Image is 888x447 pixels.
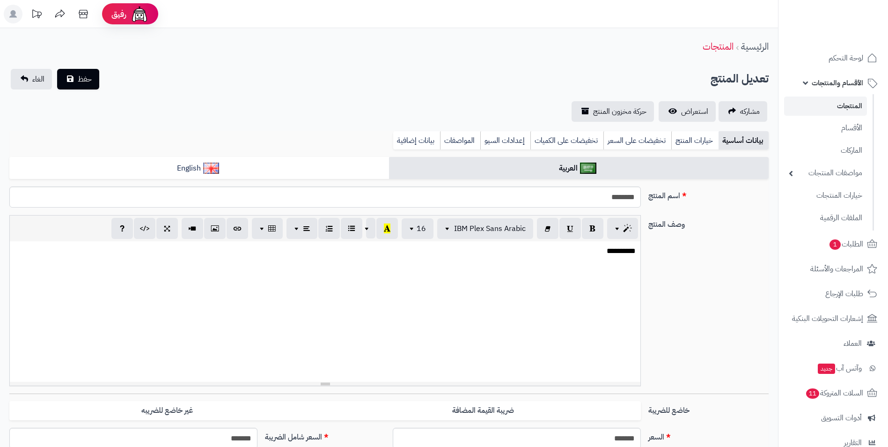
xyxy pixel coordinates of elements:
a: حركة مخزون المنتج [572,101,654,122]
a: خيارات المنتجات [784,186,867,206]
a: أدوات التسويق [784,407,882,429]
a: مواصفات المنتجات [784,163,867,183]
a: إعدادات السيو [480,131,530,150]
a: الملفات الرقمية [784,208,867,228]
a: العملاء [784,332,882,355]
span: السلات المتروكة [805,387,863,400]
label: وصف المنتج [645,215,772,230]
span: أدوات التسويق [821,411,862,425]
a: الطلبات1 [784,233,882,255]
span: 16 [417,223,426,234]
span: طلبات الإرجاع [825,287,863,300]
a: وآتس آبجديد [784,357,882,380]
a: الماركات [784,141,867,161]
span: 1 [829,239,841,250]
h2: تعديل المنتج [711,69,769,89]
a: بيانات أساسية [719,131,769,150]
img: English [203,163,220,174]
span: الغاء [32,74,44,85]
a: تخفيضات على السعر [603,131,671,150]
label: ضريبة القيمة المضافة [325,401,641,420]
a: الغاء [11,69,52,89]
label: غير خاضع للضريبه [9,401,325,420]
span: حركة مخزون المنتج [593,106,646,117]
a: تحديثات المنصة [25,5,48,26]
a: مشاركه [719,101,767,122]
label: اسم المنتج [645,186,772,201]
a: المنتجات [784,97,867,116]
img: ai-face.png [130,5,149,23]
label: السعر [645,428,772,443]
a: العربية [389,157,769,180]
button: حفظ [57,69,99,89]
span: إشعارات التحويلات البنكية [792,312,863,325]
span: استعراض [681,106,708,117]
a: خيارات المنتج [671,131,719,150]
a: المراجعات والأسئلة [784,258,882,280]
button: IBM Plex Sans Arabic [437,218,533,239]
a: المنتجات [703,39,734,53]
span: 11 [806,388,819,399]
a: بيانات إضافية [393,131,440,150]
span: وآتس آب [817,362,862,375]
span: الأقسام والمنتجات [812,76,863,89]
span: المراجعات والأسئلة [810,262,863,276]
a: السلات المتروكة11 [784,382,882,404]
span: رفيق [111,8,126,20]
button: 16 [402,218,433,239]
a: المواصفات [440,131,480,150]
span: مشاركه [740,106,760,117]
a: طلبات الإرجاع [784,283,882,305]
label: خاضع للضريبة [645,401,772,416]
a: لوحة التحكم [784,47,882,69]
a: English [9,157,389,180]
span: لوحة التحكم [829,52,863,65]
span: الطلبات [829,238,863,251]
span: العملاء [844,337,862,350]
a: الأقسام [784,118,867,138]
a: إشعارات التحويلات البنكية [784,307,882,330]
a: تخفيضات على الكميات [530,131,603,150]
span: IBM Plex Sans Arabic [454,223,526,234]
a: الرئيسية [741,39,769,53]
img: العربية [580,163,596,174]
img: logo-2.png [824,25,879,45]
span: جديد [818,364,835,374]
label: السعر شامل الضريبة [261,428,389,443]
span: حفظ [78,74,92,85]
a: استعراض [659,101,716,122]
